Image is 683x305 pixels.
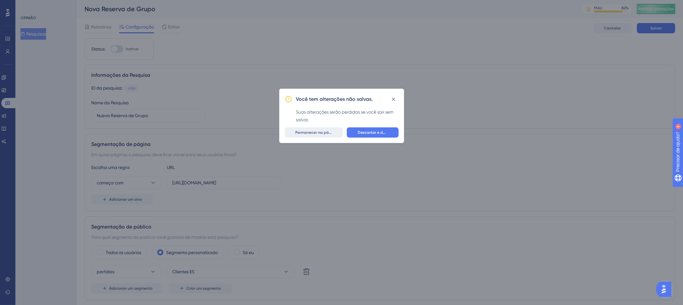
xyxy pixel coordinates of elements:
font: Precisar de ajuda? [15,3,55,8]
font: Você tem alterações não salvas. [296,96,373,102]
font: Suas alterações serão perdidas se você sair sem salvar. [296,109,394,122]
iframe: Iniciador do Assistente de IA do UserGuiding [656,280,675,299]
font: 4 [60,4,61,7]
font: Permanecer na página [296,130,337,135]
font: Descartar e deixar [358,130,392,135]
